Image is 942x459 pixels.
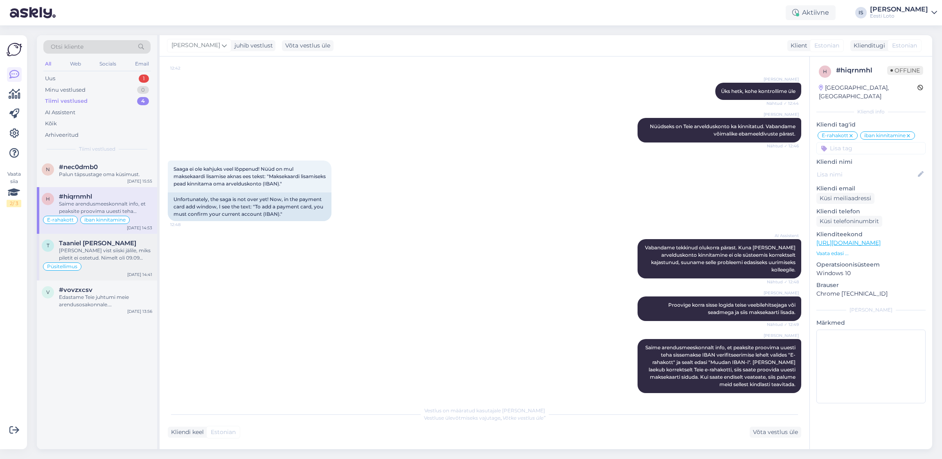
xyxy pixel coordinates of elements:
[133,59,151,69] div: Email
[887,66,923,75] span: Offline
[231,41,273,50] div: juhib vestlust
[68,59,83,69] div: Web
[139,75,149,83] div: 1
[46,196,50,202] span: h
[870,6,937,19] a: [PERSON_NAME]Eesti Loto
[282,40,334,51] div: Võta vestlus üle
[645,244,797,273] span: Vabandame tekkinud olukorra pärast. Kuna [PERSON_NAME] arvelduskonto kinnitamine ei ole süsteemis...
[51,43,83,51] span: Otsi kliente
[137,86,149,94] div: 0
[870,6,928,13] div: [PERSON_NAME]
[816,120,926,129] p: Kliendi tag'id
[855,7,867,18] div: IS
[816,239,881,246] a: [URL][DOMAIN_NAME]
[767,321,799,328] span: Nähtud ✓ 12:49
[766,100,799,106] span: Nähtud ✓ 12:44
[816,230,926,239] p: Klienditeekond
[816,142,926,154] input: Lisa tag
[816,250,926,257] p: Vaata edasi ...
[816,269,926,278] p: Windows 10
[822,133,848,138] span: E-rahakott
[174,166,327,187] span: Saaga ei ole kahjuks veel lõppenud! Nüüd on mul maksekaardi lisamise aknas ees tekst: "Maksekaard...
[816,260,926,269] p: Operatsioonisüsteem
[816,289,926,298] p: Chrome [TECHNICAL_ID]
[787,41,807,50] div: Klient
[836,66,887,75] div: # hiqrnmhl
[870,13,928,19] div: Eesti Loto
[767,279,799,285] span: Nähtud ✓ 12:48
[98,59,118,69] div: Socials
[7,170,21,207] div: Vaata siia
[127,308,152,314] div: [DATE] 13:56
[767,143,799,149] span: Nähtud ✓ 12:46
[127,271,152,278] div: [DATE] 14:41
[59,163,98,171] span: #nec0dmb0
[46,289,50,295] span: v
[764,332,799,339] span: [PERSON_NAME]
[45,97,88,105] div: Tiimi vestlused
[786,5,836,20] div: Aktiivne
[764,290,799,296] span: [PERSON_NAME]
[424,407,545,414] span: Vestlus on määratud kasutajale [PERSON_NAME]
[816,108,926,115] div: Kliendi info
[816,319,926,327] p: Märkmed
[45,131,79,139] div: Arhiveeritud
[59,286,92,294] span: #vovzxcsv
[768,233,799,239] span: AI Assistent
[816,158,926,166] p: Kliendi nimi
[823,68,827,75] span: h
[892,41,917,50] span: Estonian
[816,306,926,314] div: [PERSON_NAME]
[47,217,74,222] span: E-rahakott
[47,264,77,269] span: Püsitellimus
[45,86,86,94] div: Minu vestlused
[7,200,21,207] div: 2 / 3
[750,427,801,438] div: Võta vestlus üle
[817,170,916,179] input: Lisa nimi
[46,166,50,172] span: n
[137,97,149,105] div: 4
[864,133,906,138] span: iban kinnitamine
[59,247,152,262] div: [PERSON_NAME] vist siiski jälile, miks piletit ei ostetud. Nimelt oli 09.09 õhtuks jäänud Teie e-...
[59,200,152,215] div: Saime arendusmeeskonnalt info, et peaksite proovima uuesti teha sissemakse IBAN verifitseerimise ...
[764,76,799,82] span: [PERSON_NAME]
[59,193,92,200] span: #hiqrnmhl
[816,281,926,289] p: Brauser
[127,178,152,184] div: [DATE] 15:55
[84,217,126,222] span: iban kinnitamine
[171,41,220,50] span: [PERSON_NAME]
[816,207,926,216] p: Kliendi telefon
[59,240,136,247] span: Taaniel Tippi
[211,428,236,436] span: Estonian
[850,41,885,50] div: Klienditugi
[816,216,882,227] div: Küsi telefoninumbrit
[59,294,152,308] div: Edastame Teie juhtumi meie arendusosakonnale. [PERSON_NAME] täpsema vastuse, miks Teil ei õnnestu...
[47,242,50,249] span: T
[45,109,75,117] div: AI Assistent
[768,393,799,400] span: 14:53
[45,75,55,83] div: Uus
[424,415,545,421] span: Vestluse ülevõtmiseks vajutage
[819,84,917,101] div: [GEOGRAPHIC_DATA], [GEOGRAPHIC_DATA]
[43,59,53,69] div: All
[168,192,331,221] div: Unfortunately, the saga is not over yet! Now, in the payment card add window, I see the text: "To...
[668,302,797,315] span: Proovige korra sisse logida teise veebilehitsejaga või seadmega ja siis maksekaarti lisada.
[79,145,115,153] span: Tiimi vestlused
[170,65,201,71] span: 12:42
[59,171,152,178] div: Palun täpsustage oma küsimust.
[721,88,796,94] span: Üks hetk, kohe kontrollime üle
[168,428,204,436] div: Kliendi keel
[170,222,201,228] span: 12:48
[45,120,57,128] div: Kõik
[814,41,839,50] span: Estonian
[645,344,797,387] span: Saime arendusmeeskonnalt info, et peaksite proovima uuesti teha sissemakse IBAN verifitseerimise ...
[650,123,797,137] span: Nüüdseks on Teie arvelduskonto ka kinnitatud. Vabandame võimalike ebameeldivuste pärast.
[127,225,152,231] div: [DATE] 14:53
[7,42,22,57] img: Askly Logo
[500,415,545,421] i: „Võtke vestlus üle”
[816,193,874,204] div: Küsi meiliaadressi
[816,184,926,193] p: Kliendi email
[764,111,799,118] span: [PERSON_NAME]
